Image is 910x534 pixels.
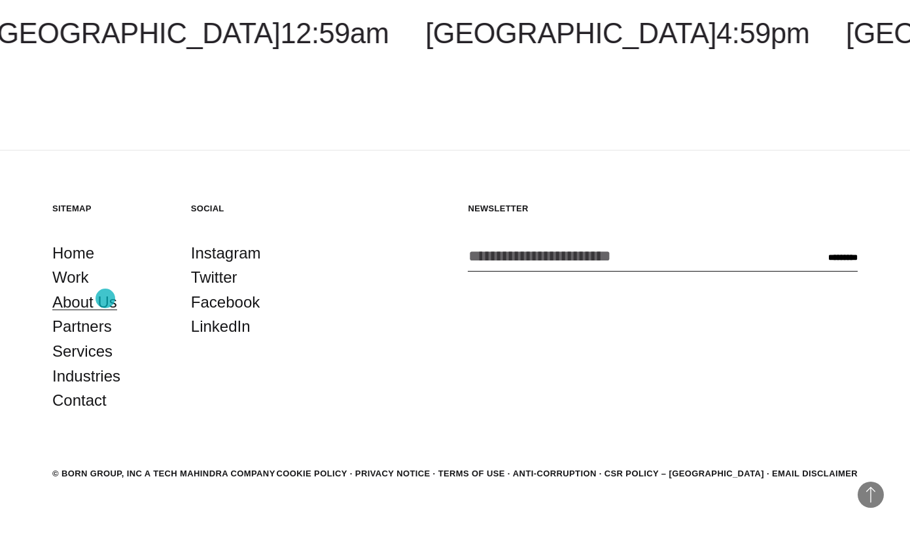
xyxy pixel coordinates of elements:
button: Back to Top [858,482,884,508]
div: © BORN GROUP, INC A Tech Mahindra Company [52,467,275,480]
a: Partners [52,314,112,339]
a: Terms of Use [438,469,505,478]
a: Cookie Policy [276,469,347,478]
h5: Newsletter [468,203,858,214]
h5: Social [191,203,304,214]
a: Contact [52,388,107,413]
a: About Us [52,290,117,315]
a: Email Disclaimer [772,469,858,478]
a: LinkedIn [191,314,251,339]
a: Services [52,339,113,364]
a: Facebook [191,290,260,315]
h5: Sitemap [52,203,165,214]
a: Twitter [191,265,237,290]
a: Privacy Notice [355,469,430,478]
a: Home [52,241,94,266]
a: Work [52,265,89,290]
a: CSR POLICY – [GEOGRAPHIC_DATA] [604,469,764,478]
span: 12:59am [280,18,389,49]
a: Anti-Corruption [513,469,597,478]
a: Industries [52,364,120,389]
a: Instagram [191,241,261,266]
a: [GEOGRAPHIC_DATA]4:59pm [425,18,809,49]
span: 4:59pm [716,18,809,49]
